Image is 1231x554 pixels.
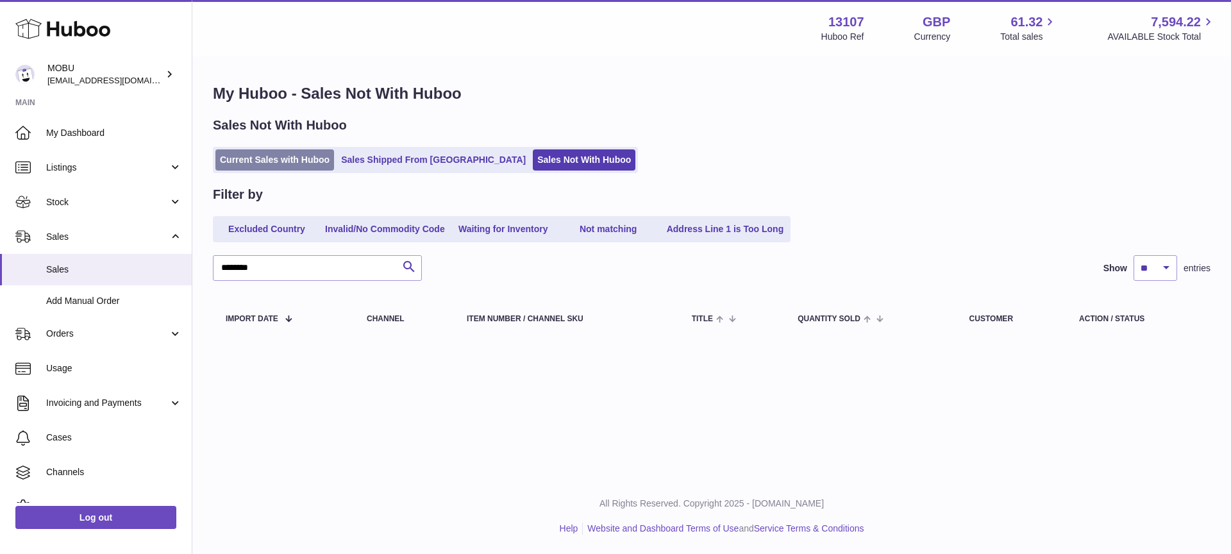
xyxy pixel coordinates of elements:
[46,397,169,409] span: Invoicing and Payments
[969,315,1053,323] div: Customer
[662,219,789,240] a: Address Line 1 is Too Long
[46,162,169,174] span: Listings
[46,466,182,478] span: Channels
[828,13,864,31] strong: 13107
[46,231,169,243] span: Sales
[1000,31,1057,43] span: Total sales
[1107,13,1216,43] a: 7,594.22 AVAILABLE Stock Total
[923,13,950,31] strong: GBP
[557,219,660,240] a: Not matching
[46,196,169,208] span: Stock
[1107,31,1216,43] span: AVAILABLE Stock Total
[46,264,182,276] span: Sales
[587,523,739,533] a: Website and Dashboard Terms of Use
[46,295,182,307] span: Add Manual Order
[46,362,182,374] span: Usage
[1010,13,1043,31] span: 61.32
[1079,315,1198,323] div: Action / Status
[337,149,530,171] a: Sales Shipped From [GEOGRAPHIC_DATA]
[452,219,555,240] a: Waiting for Inventory
[46,432,182,444] span: Cases
[467,315,666,323] div: Item Number / Channel SKU
[1000,13,1057,43] a: 61.32 Total sales
[1151,13,1201,31] span: 7,594.22
[46,127,182,139] span: My Dashboard
[15,65,35,84] img: mo@mobu.co.uk
[47,62,163,87] div: MOBU
[15,506,176,529] a: Log out
[226,315,278,323] span: Import date
[213,186,263,203] h2: Filter by
[215,149,334,171] a: Current Sales with Huboo
[560,523,578,533] a: Help
[533,149,635,171] a: Sales Not With Huboo
[46,328,169,340] span: Orders
[321,219,449,240] a: Invalid/No Commodity Code
[692,315,713,323] span: Title
[914,31,951,43] div: Currency
[203,498,1221,510] p: All Rights Reserved. Copyright 2025 - [DOMAIN_NAME]
[367,315,441,323] div: Channel
[47,75,188,85] span: [EMAIL_ADDRESS][DOMAIN_NAME]
[1103,262,1127,274] label: Show
[1184,262,1210,274] span: entries
[754,523,864,533] a: Service Terms & Conditions
[213,83,1210,104] h1: My Huboo - Sales Not With Huboo
[215,219,318,240] a: Excluded Country
[583,523,864,535] li: and
[213,117,347,134] h2: Sales Not With Huboo
[46,501,182,513] span: Settings
[821,31,864,43] div: Huboo Ref
[798,315,860,323] span: Quantity Sold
